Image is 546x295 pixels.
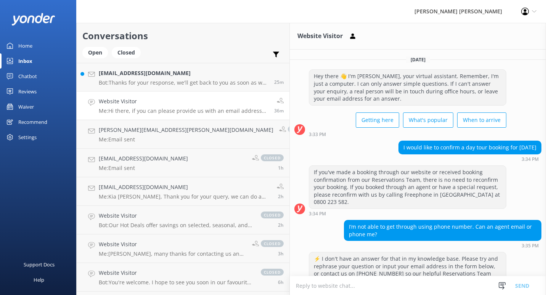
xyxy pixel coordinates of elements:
h3: Website Visitor [297,31,343,41]
p: Me: [PERSON_NAME], many thanks for contacting us and updating your trip options. I have updated y... [99,250,246,257]
div: Waiver [18,99,34,114]
p: Me: Email sent [99,136,273,143]
button: Getting here [356,112,399,128]
div: Support Docs [24,257,55,272]
div: Settings [18,130,37,145]
p: Me: Kia [PERSON_NAME], Thank you for your query, we can do a pickup on our scheduled vessel from ... [99,193,271,200]
div: Home [18,38,32,53]
p: Me: Email sent [99,165,188,172]
div: I’m not able to get through using phone number. Can an agent email or phone me? [344,220,541,240]
span: closed [261,154,284,161]
h2: Conversations [82,29,284,43]
h4: [EMAIL_ADDRESS][DOMAIN_NAME] [99,183,271,191]
a: [EMAIL_ADDRESS][DOMAIN_NAME]Me:Email sentclosed1h [77,149,289,177]
button: What's popular [403,112,453,128]
div: ⚡ I don't have an answer for that in my knowledge base. Please try and rephrase your question or ... [309,252,506,287]
div: Recommend [18,114,47,130]
span: Oct 09 2025 01:50pm (UTC +13:00) Pacific/Auckland [278,193,284,200]
div: Oct 09 2025 03:33pm (UTC +13:00) Pacific/Auckland [309,131,506,137]
span: [DATE] [406,56,430,63]
h4: [EMAIL_ADDRESS][DOMAIN_NAME] [99,69,268,77]
span: Oct 09 2025 10:01am (UTC +13:00) Pacific/Auckland [278,279,284,285]
div: I would like to confirm a day tour booking for [DATE] [399,141,541,154]
span: closed [288,126,311,133]
strong: 3:34 PM [309,212,326,216]
a: [EMAIL_ADDRESS][DOMAIN_NAME]Me:Kia [PERSON_NAME], Thank you for your query, we can do a pickup on... [77,177,289,206]
strong: 3:33 PM [309,132,326,137]
div: Closed [112,47,141,58]
span: Oct 09 2025 02:48pm (UTC +13:00) Pacific/Auckland [278,165,284,171]
div: Oct 09 2025 03:34pm (UTC +13:00) Pacific/Auckland [309,211,506,216]
div: If you've made a booking through our website or received booking confirmation from our Reservatio... [309,166,506,208]
a: [PERSON_NAME][EMAIL_ADDRESS][PERSON_NAME][DOMAIN_NAME]Me:Email sentclosed [77,120,289,149]
strong: 3:34 PM [522,157,539,162]
span: closed [261,240,284,247]
div: Oct 09 2025 03:35pm (UTC +13:00) Pacific/Auckland [344,243,541,248]
img: yonder-white-logo.png [11,13,55,26]
p: Me: Hi there, if you can please provide us with an email address or phone number, we can contact ... [99,107,268,114]
h4: Website Visitor [99,240,246,249]
a: Website VisitorBot:You're welcome. I hope to see you soon in our favourite part of the world!clos... [77,263,289,292]
div: Inbox [18,53,32,69]
strong: 3:35 PM [522,244,539,248]
h4: Website Visitor [99,97,268,106]
div: Help [34,272,44,287]
span: Oct 09 2025 01:48pm (UTC +13:00) Pacific/Auckland [278,222,284,228]
span: Oct 09 2025 04:11pm (UTC +13:00) Pacific/Auckland [274,79,284,85]
a: Website VisitorBot:Our Hot Deals offer savings on selected, seasonal, and last-minute departures.... [77,206,289,234]
a: Website VisitorMe:Hi there, if you can please provide us with an email address or phone number, w... [77,91,289,120]
a: Website VisitorMe:[PERSON_NAME], many thanks for contacting us and updating your trip options. I ... [77,234,289,263]
div: Oct 09 2025 03:34pm (UTC +13:00) Pacific/Auckland [398,156,541,162]
span: closed [261,212,284,218]
a: [EMAIL_ADDRESS][DOMAIN_NAME]Bot:Thanks for your response, we'll get back to you as soon as we can... [77,63,289,91]
p: Bot: Thanks for your response, we'll get back to you as soon as we can during opening hours. [99,79,268,86]
h4: [PERSON_NAME][EMAIL_ADDRESS][PERSON_NAME][DOMAIN_NAME] [99,126,273,134]
span: Oct 09 2025 12:46pm (UTC +13:00) Pacific/Auckland [278,250,284,257]
span: Oct 09 2025 04:00pm (UTC +13:00) Pacific/Auckland [274,107,284,114]
div: Reviews [18,84,37,99]
div: Chatbot [18,69,37,84]
button: When to arrive [457,112,506,128]
a: Closed [112,48,145,56]
h4: Website Visitor [99,212,253,220]
h4: Website Visitor [99,269,253,277]
a: Open [82,48,112,56]
div: Hey there 👋 I'm [PERSON_NAME], your virtual assistant. Remember, I'm just a computer. I can only ... [309,70,506,105]
h4: [EMAIL_ADDRESS][DOMAIN_NAME] [99,154,188,163]
span: closed [261,269,284,276]
div: Open [82,47,108,58]
p: Bot: You're welcome. I hope to see you soon in our favourite part of the world! [99,279,253,286]
p: Bot: Our Hot Deals offer savings on selected, seasonal, and last-minute departures. You can book ... [99,222,253,229]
